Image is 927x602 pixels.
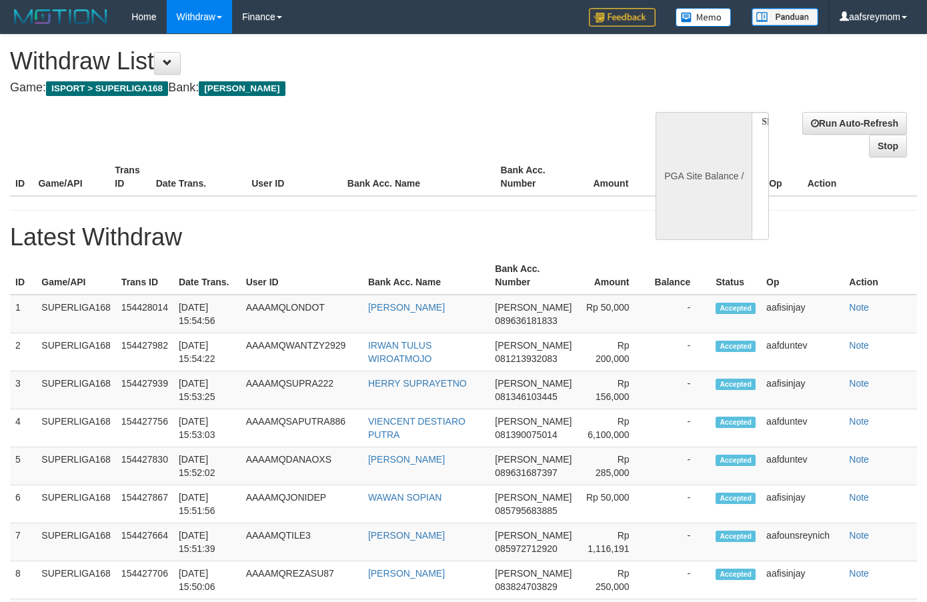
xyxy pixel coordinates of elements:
[36,409,116,447] td: SUPERLIGA168
[495,568,572,579] span: [PERSON_NAME]
[849,568,869,579] a: Note
[802,158,917,196] th: Action
[761,295,844,333] td: aafisinjay
[761,561,844,599] td: aafisinjay
[650,333,711,371] td: -
[650,409,711,447] td: -
[577,257,649,295] th: Amount
[36,447,116,485] td: SUPERLIGA168
[849,454,869,465] a: Note
[676,8,732,27] img: Button%20Memo.svg
[173,447,241,485] td: [DATE] 15:52:02
[116,523,173,561] td: 154427664
[36,371,116,409] td: SUPERLIGA168
[241,295,363,333] td: AAAAMQLONDOT
[495,581,557,592] span: 083824703829
[495,467,557,478] span: 089631687397
[241,523,363,561] td: AAAAMQTILE3
[849,302,869,313] a: Note
[577,409,649,447] td: Rp 6,100,000
[10,523,36,561] td: 7
[10,371,36,409] td: 3
[761,447,844,485] td: aafduntev
[363,257,490,295] th: Bank Acc. Name
[716,531,756,542] span: Accepted
[10,561,36,599] td: 8
[577,371,649,409] td: Rp 156,000
[173,485,241,523] td: [DATE] 15:51:56
[650,257,711,295] th: Balance
[241,485,363,523] td: AAAAMQJONIDEP
[495,492,572,503] span: [PERSON_NAME]
[10,409,36,447] td: 4
[761,257,844,295] th: Op
[761,523,844,561] td: aafounsreynich
[650,561,711,599] td: -
[10,224,917,251] h1: Latest Withdraw
[577,561,649,599] td: Rp 250,000
[173,371,241,409] td: [DATE] 15:53:25
[10,81,605,95] h4: Game: Bank:
[650,371,711,409] td: -
[650,523,711,561] td: -
[36,561,116,599] td: SUPERLIGA168
[496,158,572,196] th: Bank Acc. Number
[109,158,150,196] th: Trans ID
[764,158,802,196] th: Op
[716,455,756,466] span: Accepted
[116,257,173,295] th: Trans ID
[716,493,756,504] span: Accepted
[173,257,241,295] th: Date Trans.
[490,257,577,295] th: Bank Acc. Number
[495,340,572,351] span: [PERSON_NAME]
[577,447,649,485] td: Rp 285,000
[577,333,649,371] td: Rp 200,000
[116,485,173,523] td: 154427867
[368,568,445,579] a: [PERSON_NAME]
[241,561,363,599] td: AAAAMQREZASU87
[368,492,441,503] a: WAWAN SOPIAN
[650,447,711,485] td: -
[495,315,557,326] span: 089636181833
[368,454,445,465] a: [PERSON_NAME]
[368,340,431,364] a: IRWAN TULUS WIROATMOJO
[151,158,247,196] th: Date Trans.
[199,81,285,96] span: [PERSON_NAME]
[116,371,173,409] td: 154427939
[761,371,844,409] td: aafisinjay
[716,303,756,314] span: Accepted
[10,333,36,371] td: 2
[173,561,241,599] td: [DATE] 15:50:06
[173,523,241,561] td: [DATE] 15:51:39
[577,295,649,333] td: Rp 50,000
[577,523,649,561] td: Rp 1,116,191
[849,378,869,389] a: Note
[241,257,363,295] th: User ID
[648,158,718,196] th: Balance
[173,409,241,447] td: [DATE] 15:53:03
[116,295,173,333] td: 154428014
[241,371,363,409] td: AAAAMQSUPRA222
[849,340,869,351] a: Note
[495,543,557,554] span: 085972712920
[10,295,36,333] td: 1
[716,417,756,428] span: Accepted
[36,485,116,523] td: SUPERLIGA168
[495,454,572,465] span: [PERSON_NAME]
[716,379,756,390] span: Accepted
[10,257,36,295] th: ID
[36,523,116,561] td: SUPERLIGA168
[849,416,869,427] a: Note
[241,409,363,447] td: AAAAMQSAPUTRA886
[495,302,572,313] span: [PERSON_NAME]
[650,295,711,333] td: -
[761,409,844,447] td: aafduntev
[116,409,173,447] td: 154427756
[495,429,557,440] span: 081390075014
[589,8,656,27] img: Feedback.jpg
[368,530,445,541] a: [PERSON_NAME]
[36,295,116,333] td: SUPERLIGA168
[173,295,241,333] td: [DATE] 15:54:56
[849,492,869,503] a: Note
[710,257,761,295] th: Status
